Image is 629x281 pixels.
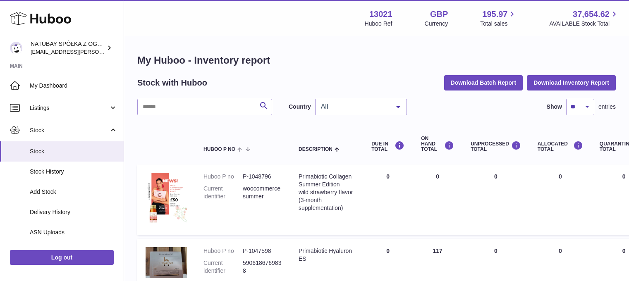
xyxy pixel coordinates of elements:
img: product image [146,173,187,224]
dt: Huboo P no [203,173,243,181]
dd: woocommercesummer [243,185,282,200]
div: NATUBAY SPÓŁKA Z OGRANICZONĄ ODPOWIEDZIALNOŚCIĄ [31,40,105,56]
img: product image [146,247,187,278]
dt: Current identifier [203,185,243,200]
a: Log out [10,250,114,265]
span: Add Stock [30,188,117,196]
label: Country [289,103,311,111]
dd: P-1047598 [243,247,282,255]
dd: P-1048796 [243,173,282,181]
div: ON HAND Total [421,136,454,152]
span: Description [299,147,332,152]
strong: 13021 [369,9,392,20]
span: [EMAIL_ADDRESS][PERSON_NAME][DOMAIN_NAME] [31,48,166,55]
h1: My Huboo - Inventory report [137,54,616,67]
td: 0 [363,164,413,235]
button: Download Batch Report [444,75,523,90]
div: Primabiotic Hyaluron ES [299,247,355,263]
dt: Current identifier [203,259,243,275]
strong: GBP [430,9,448,20]
div: Primabiotic Collagen Summer Edition – wild strawberry flavor (3-month supplementation) [299,173,355,212]
label: Show [547,103,562,111]
span: 195.97 [482,9,507,20]
div: Currency [425,20,448,28]
img: kacper.antkowski@natubay.pl [10,42,22,54]
span: My Dashboard [30,82,117,90]
div: UNPROCESSED Total [471,141,521,152]
div: Huboo Ref [365,20,392,28]
div: DUE IN TOTAL [371,141,404,152]
span: ASN Uploads [30,229,117,236]
span: Huboo P no [203,147,235,152]
span: entries [598,103,616,111]
span: Stock [30,126,109,134]
span: 37,654.62 [573,9,610,20]
span: Listings [30,104,109,112]
td: 0 [529,164,591,235]
span: Delivery History [30,208,117,216]
span: All [319,102,390,111]
td: 0 [462,164,529,235]
button: Download Inventory Report [527,75,616,90]
a: 195.97 Total sales [480,9,517,28]
span: Stock History [30,168,117,176]
td: 0 [413,164,462,235]
a: 37,654.62 AVAILABLE Stock Total [549,9,619,28]
div: ALLOCATED Total [538,141,583,152]
h2: Stock with Huboo [137,77,207,88]
dd: 5906186769838 [243,259,282,275]
span: Stock [30,148,117,155]
span: 0 [622,248,626,254]
span: 0 [622,173,626,180]
dt: Huboo P no [203,247,243,255]
span: AVAILABLE Stock Total [549,20,619,28]
span: Total sales [480,20,517,28]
